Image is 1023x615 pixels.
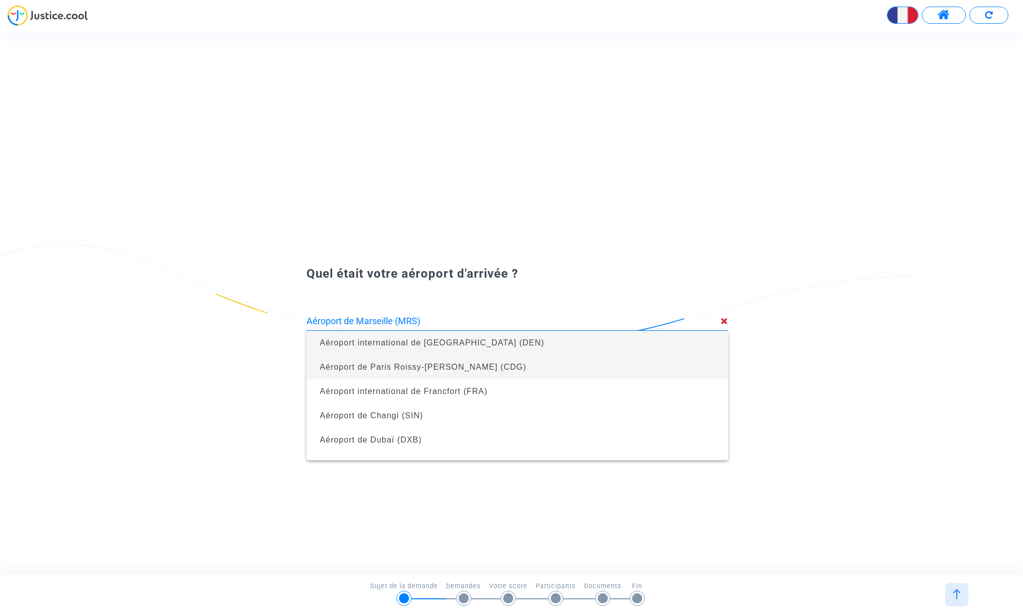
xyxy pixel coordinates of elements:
span: Aéroport international de [GEOGRAPHIC_DATA] (DEN) [320,338,544,347]
span: Aéroport de Baiyun (CAN) [320,460,426,468]
span: Aéroport international de Francfort (FRA) [320,387,487,396]
span: Aéroport de Changi (SIN) [320,411,423,420]
img: jc-logo.svg [8,5,88,26]
img: Recommencer le formulaire [985,11,993,19]
button: Changer la langue [887,7,918,24]
button: Accéder à mon espace utilisateur [922,7,966,24]
span: Aéroport de Paris Roissy-[PERSON_NAME] (CDG) [320,363,526,371]
span: Aéroport de Dubaï (DXB) [320,435,422,444]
